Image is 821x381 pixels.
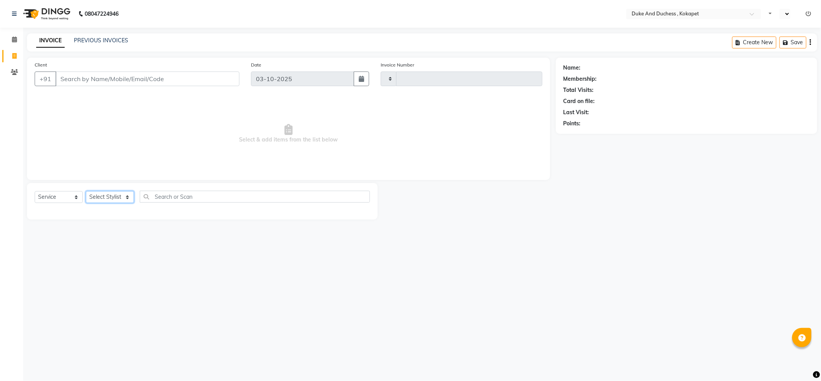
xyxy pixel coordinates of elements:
label: Client [35,62,47,68]
button: Save [779,37,806,48]
a: PREVIOUS INVOICES [74,37,128,44]
div: Membership: [563,75,597,83]
button: +91 [35,72,56,86]
a: INVOICE [36,34,65,48]
button: Create New [732,37,776,48]
input: Search or Scan [140,191,370,203]
img: logo [20,3,72,25]
div: Card on file: [563,97,595,105]
span: Select & add items from the list below [35,95,542,172]
div: Total Visits: [563,86,594,94]
input: Search by Name/Mobile/Email/Code [55,72,239,86]
b: 08047224946 [85,3,119,25]
div: Last Visit: [563,108,589,116]
label: Invoice Number [381,62,414,68]
div: Points: [563,120,581,128]
div: Name: [563,64,581,72]
label: Date [251,62,261,68]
